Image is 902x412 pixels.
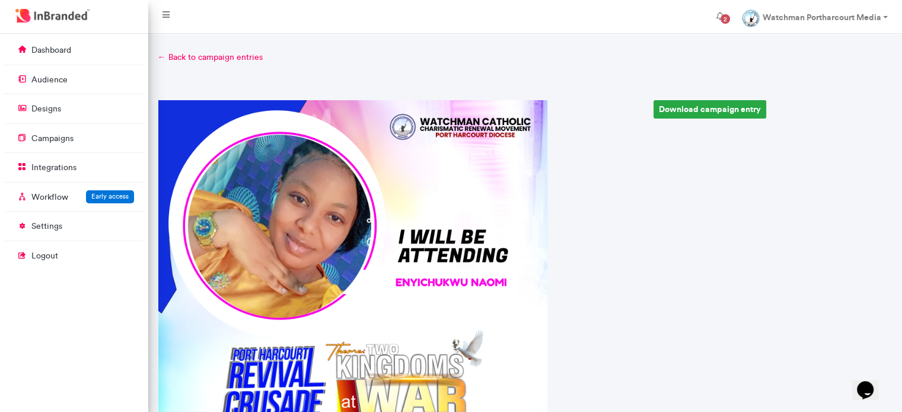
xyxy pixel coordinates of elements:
p: dashboard [31,44,71,56]
a: settings [5,215,144,237]
p: designs [31,103,61,115]
p: campaigns [31,133,74,145]
a: WorkflowEarly access [5,186,144,208]
p: Workflow [31,191,68,203]
a: ← Back to campaign entries [158,52,893,63]
a: Watchman Portharcourt Media [732,5,897,28]
span: Early access [91,192,129,200]
iframe: chat widget [852,365,890,400]
a: integrations [5,156,144,178]
a: campaigns [5,127,144,149]
p: settings [31,221,62,232]
span: 2 [721,14,730,24]
img: InBranded Logo [12,6,93,25]
img: profile dp [742,9,760,27]
p: integrations [31,162,77,174]
a: designs [5,97,144,120]
a: dashboard [5,39,144,61]
p: logout [31,250,58,262]
button: 2 [706,5,732,28]
a: Download campaign entry [654,100,766,119]
strong: Watchman Portharcourt Media [762,12,881,23]
p: audience [31,74,68,86]
a: audience [5,68,144,91]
